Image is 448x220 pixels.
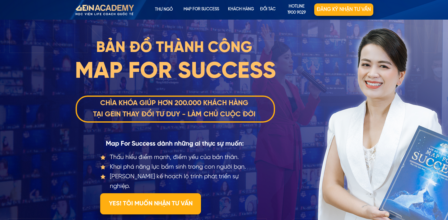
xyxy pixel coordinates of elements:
[96,40,252,56] span: BẢN ĐỒ THÀNH CÔNG
[100,162,254,172] li: Khai phá năng lực bẩm sinh trong con người bạn.
[94,139,256,149] h3: Map For Success dành những ai thực sự muốn:
[279,3,314,16] a: hotline1900 9029
[145,3,183,16] p: Thư ngỏ
[226,3,256,16] p: KHÁCH HÀNG
[73,98,275,121] h3: CHÌA KHÓA GIÚP HƠN 200.000 KHÁCH HÀNG TẠI GEIN THAY ĐỔI TƯ DUY - LÀM CHỦ CUỘC ĐỜI
[279,3,314,16] p: hotline 1900 9029
[100,193,201,214] p: YES! TÔI MUỐN NHẬN TƯ VẤN
[100,152,254,162] li: Thấu hiểu điểm mạnh, điểm yếu của bản thân.
[183,3,220,16] p: map for success
[254,3,282,16] p: Đối tác
[100,172,254,191] li: [PERSON_NAME] kế hoạch lộ trình phát triển sự nghiệp.
[314,3,373,16] p: Đăng ký nhận tư vấn
[75,60,276,83] span: MAP FOR SUCCESS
